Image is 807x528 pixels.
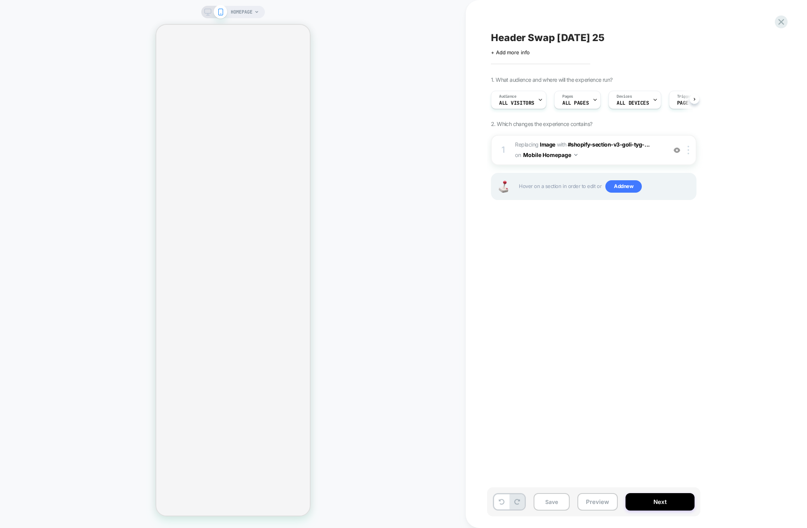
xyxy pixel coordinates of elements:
[491,76,612,83] span: 1. What audience and where will the experience run?
[534,493,570,511] button: Save
[519,180,692,193] span: Hover on a section in order to edit or
[515,141,555,148] span: Replacing
[499,142,507,158] div: 1
[491,49,530,55] span: + Add more info
[626,493,695,511] button: Next
[496,181,511,193] img: Joystick
[231,6,252,18] span: HOMEPAGE
[574,154,577,156] img: down arrow
[677,94,692,99] span: Trigger
[577,493,618,511] button: Preview
[562,100,589,106] span: ALL PAGES
[499,100,534,106] span: All Visitors
[491,121,592,127] span: 2. Which changes the experience contains?
[605,180,642,193] span: Add new
[688,146,689,154] img: close
[499,94,517,99] span: Audience
[677,100,703,106] span: Page Load
[617,100,649,106] span: ALL DEVICES
[562,94,573,99] span: Pages
[540,141,555,148] b: Image
[617,94,632,99] span: Devices
[491,32,605,43] span: Header Swap [DATE] 25
[568,141,650,148] span: #shopify-section-v3-goli-tyg-...
[515,150,521,160] span: on
[674,147,680,154] img: crossed eye
[557,141,567,148] span: WITH
[523,149,577,160] button: Mobile Homepage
